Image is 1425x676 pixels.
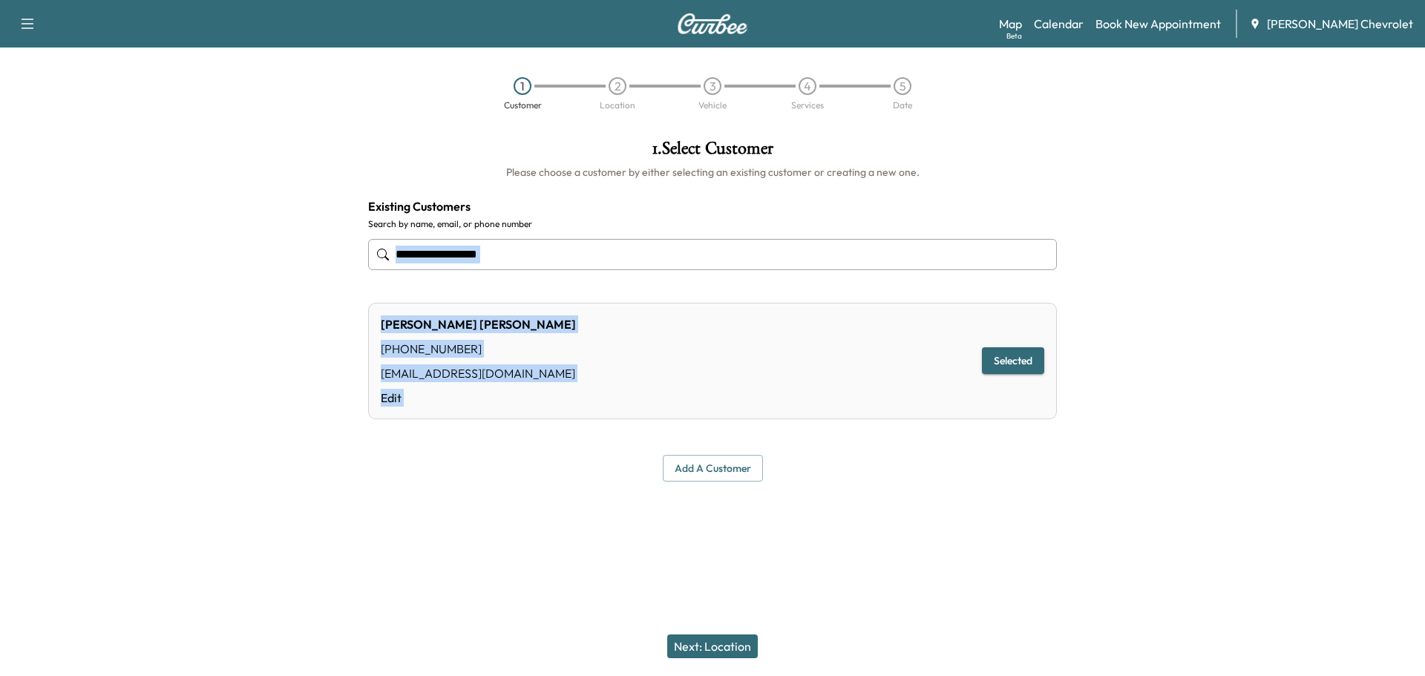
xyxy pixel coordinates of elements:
[667,634,758,658] button: Next: Location
[799,77,816,95] div: 4
[1095,15,1221,33] a: Book New Appointment
[663,455,763,482] button: Add a customer
[504,101,542,110] div: Customer
[368,197,1057,215] h4: Existing Customers
[381,364,576,382] div: [EMAIL_ADDRESS][DOMAIN_NAME]
[893,101,912,110] div: Date
[368,218,1057,230] label: Search by name, email, or phone number
[698,101,727,110] div: Vehicle
[894,77,911,95] div: 5
[600,101,635,110] div: Location
[791,101,824,110] div: Services
[368,165,1057,180] h6: Please choose a customer by either selecting an existing customer or creating a new one.
[982,347,1044,375] button: Selected
[704,77,721,95] div: 3
[381,340,576,358] div: [PHONE_NUMBER]
[1034,15,1084,33] a: Calendar
[677,13,748,34] img: Curbee Logo
[1267,15,1413,33] span: [PERSON_NAME] Chevrolet
[368,140,1057,165] h1: 1 . Select Customer
[609,77,626,95] div: 2
[999,15,1022,33] a: MapBeta
[514,77,531,95] div: 1
[1006,30,1022,42] div: Beta
[381,315,576,333] div: [PERSON_NAME] [PERSON_NAME]
[381,389,576,407] a: Edit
